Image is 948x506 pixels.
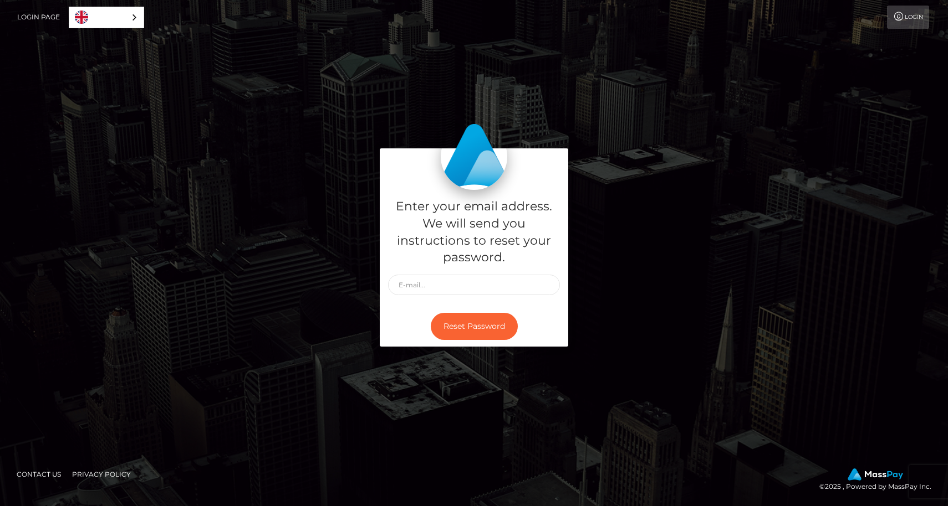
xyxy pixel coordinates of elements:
[69,7,144,28] aside: Language selected: English
[68,466,135,483] a: Privacy Policy
[848,468,903,481] img: MassPay
[388,198,560,266] h5: Enter your email address. We will send you instructions to reset your password.
[12,466,65,483] a: Contact Us
[887,6,929,29] a: Login
[388,275,560,295] input: E-mail...
[69,7,144,28] div: Language
[441,123,507,190] img: MassPay Login
[431,313,518,340] button: Reset Password
[819,468,940,493] div: © 2025 , Powered by MassPay Inc.
[17,6,60,29] a: Login Page
[69,7,144,28] a: English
